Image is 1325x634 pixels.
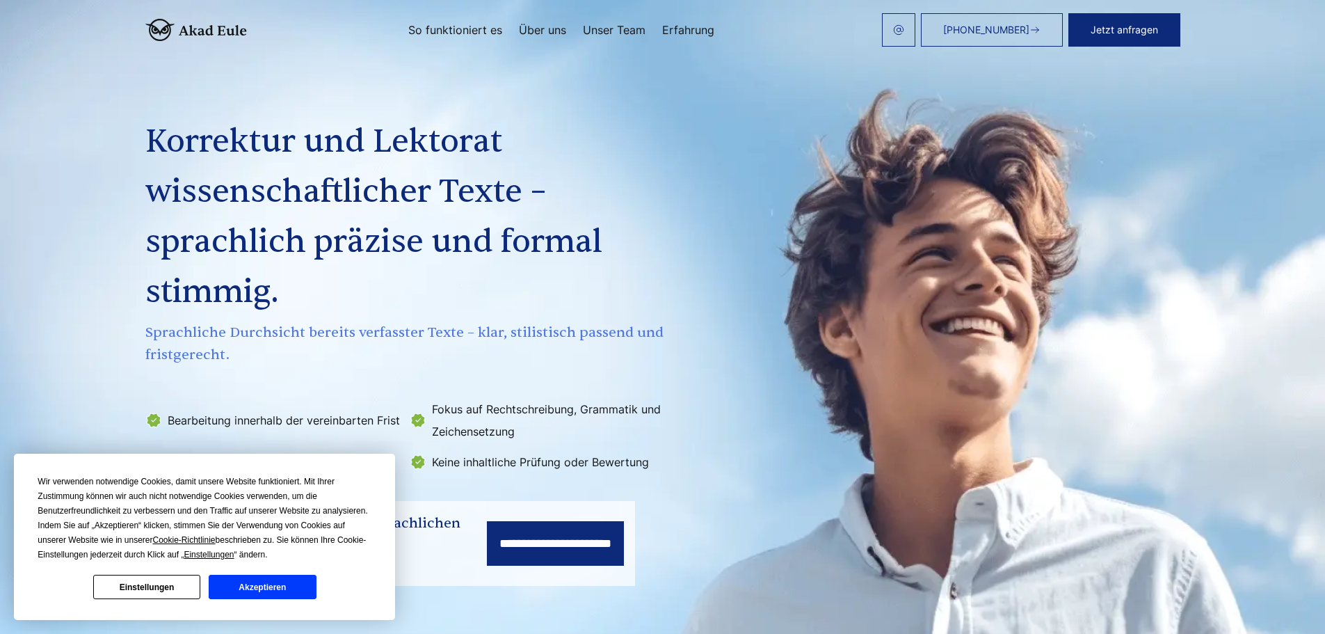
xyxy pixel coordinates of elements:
a: [PHONE_NUMBER] [921,13,1063,47]
img: email [893,24,904,35]
a: Unser Team [583,24,645,35]
div: Wir verwenden notwendige Cookies, damit unsere Website funktioniert. Mit Ihrer Zustimmung können ... [38,475,371,562]
span: Cookie-Richtlinie [153,535,216,545]
button: Einstellungen [93,575,200,599]
h1: Korrektur und Lektorat wissenschaftlicher Texte – sprachlich präzise und formal stimmig. [145,117,668,317]
span: Sprachliche Durchsicht bereits verfasster Texte – klar, stilistisch passend und fristgerecht. [145,322,668,366]
span: [PHONE_NUMBER] [943,24,1029,35]
a: Erfahrung [662,24,714,35]
span: Einstellungen [184,550,234,560]
a: So funktioniert es [408,24,502,35]
li: Keine inhaltliche Prüfung oder Bewertung [410,451,666,473]
div: Cookie Consent Prompt [14,454,395,620]
button: Akzeptieren [209,575,316,599]
button: Jetzt anfragen [1068,13,1180,47]
li: Fokus auf Rechtschreibung, Grammatik und Zeichensetzung [410,398,666,443]
li: Bearbeitung innerhalb der vereinbarten Frist [145,398,401,443]
a: Über uns [519,24,566,35]
img: logo [145,19,247,41]
li: Stilistische Hinweise und formale Aspekte [145,451,401,473]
